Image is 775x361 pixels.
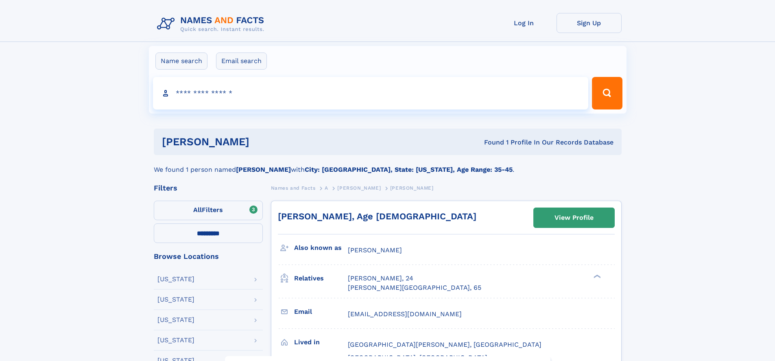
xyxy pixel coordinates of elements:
label: Email search [216,53,267,70]
b: City: [GEOGRAPHIC_DATA], State: [US_STATE], Age Range: 35-45 [305,166,513,173]
a: Log In [491,13,557,33]
a: Sign Up [557,13,622,33]
span: [EMAIL_ADDRESS][DOMAIN_NAME] [348,310,462,318]
span: [PERSON_NAME] [390,185,434,191]
a: A [325,183,328,193]
a: [PERSON_NAME][GEOGRAPHIC_DATA], 65 [348,283,481,292]
div: Filters [154,184,263,192]
div: Found 1 Profile In Our Records Database [367,138,613,147]
div: Browse Locations [154,253,263,260]
h3: Relatives [294,271,348,285]
div: View Profile [555,208,594,227]
a: [PERSON_NAME], Age [DEMOGRAPHIC_DATA] [278,211,476,221]
button: Search Button [592,77,622,109]
span: All [193,206,202,214]
label: Name search [155,53,207,70]
div: [US_STATE] [157,276,194,282]
b: [PERSON_NAME] [236,166,291,173]
div: We found 1 person named with . [154,155,622,175]
div: [US_STATE] [157,296,194,303]
h3: Also known as [294,241,348,255]
div: ❯ [592,274,601,279]
img: Logo Names and Facts [154,13,271,35]
span: [GEOGRAPHIC_DATA][PERSON_NAME], [GEOGRAPHIC_DATA] [348,341,541,348]
h3: Lived in [294,335,348,349]
span: A [325,185,328,191]
span: [PERSON_NAME] [348,246,402,254]
a: [PERSON_NAME], 24 [348,274,413,283]
div: [US_STATE] [157,337,194,343]
a: View Profile [534,208,614,228]
a: Names and Facts [271,183,316,193]
span: [PERSON_NAME] [337,185,381,191]
input: search input [153,77,589,109]
div: [US_STATE] [157,317,194,323]
label: Filters [154,201,263,220]
h3: Email [294,305,348,319]
a: [PERSON_NAME] [337,183,381,193]
h1: [PERSON_NAME] [162,137,367,147]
